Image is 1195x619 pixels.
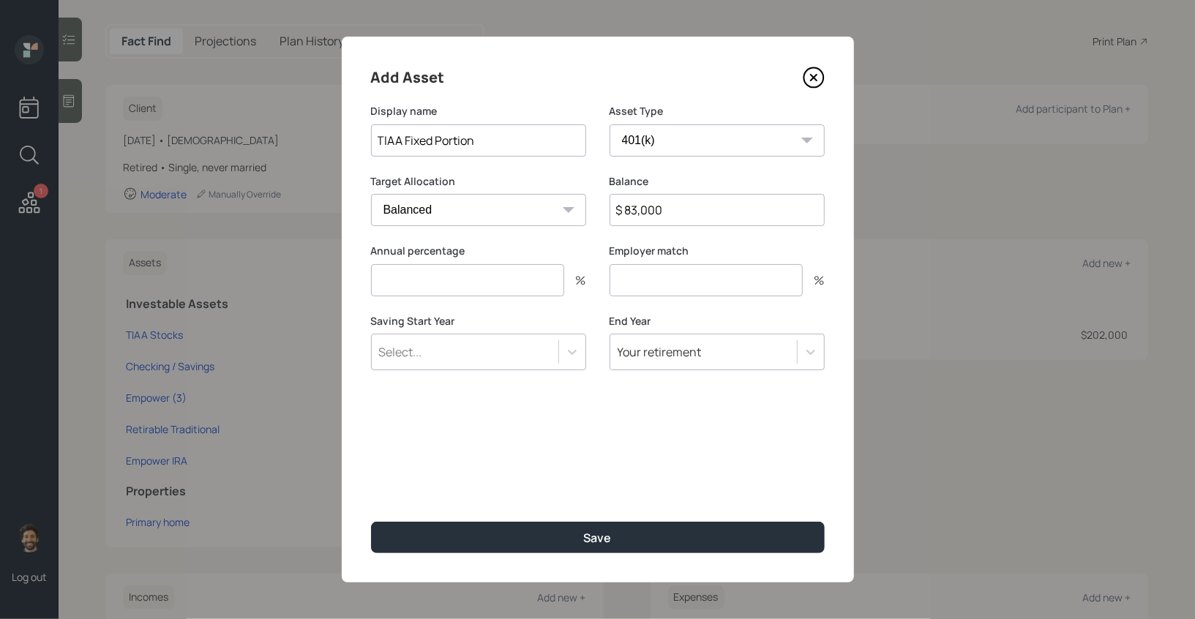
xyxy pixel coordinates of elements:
div: % [564,274,586,286]
div: Select... [379,344,422,360]
label: Employer match [610,244,825,258]
button: Save [371,522,825,553]
label: Annual percentage [371,244,586,258]
div: Your retirement [618,344,702,360]
label: Display name [371,104,586,119]
h4: Add Asset [371,66,445,89]
div: % [803,274,825,286]
div: Save [584,530,612,546]
label: End Year [610,314,825,329]
label: Asset Type [610,104,825,119]
label: Target Allocation [371,174,586,189]
label: Saving Start Year [371,314,586,329]
label: Balance [610,174,825,189]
